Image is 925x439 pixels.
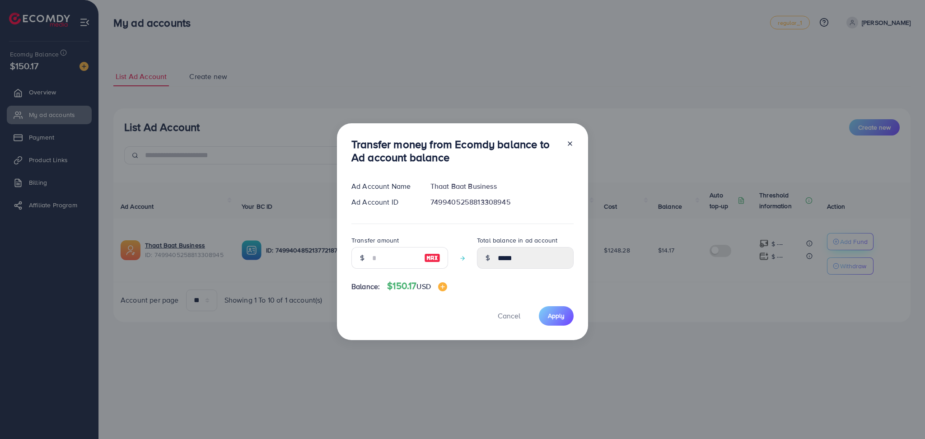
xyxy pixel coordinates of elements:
div: Thaat Baat Business [423,181,581,191]
div: Ad Account Name [344,181,423,191]
img: image [424,252,440,263]
h3: Transfer money from Ecomdy balance to Ad account balance [351,138,559,164]
span: Cancel [498,311,520,321]
span: USD [416,281,430,291]
h4: $150.17 [387,280,447,292]
div: 7499405258813308945 [423,197,581,207]
button: Apply [539,306,574,326]
span: Apply [548,311,565,320]
button: Cancel [486,306,532,326]
img: image [438,282,447,291]
label: Total balance in ad account [477,236,557,245]
iframe: Chat [887,398,918,432]
label: Transfer amount [351,236,399,245]
div: Ad Account ID [344,197,423,207]
span: Balance: [351,281,380,292]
